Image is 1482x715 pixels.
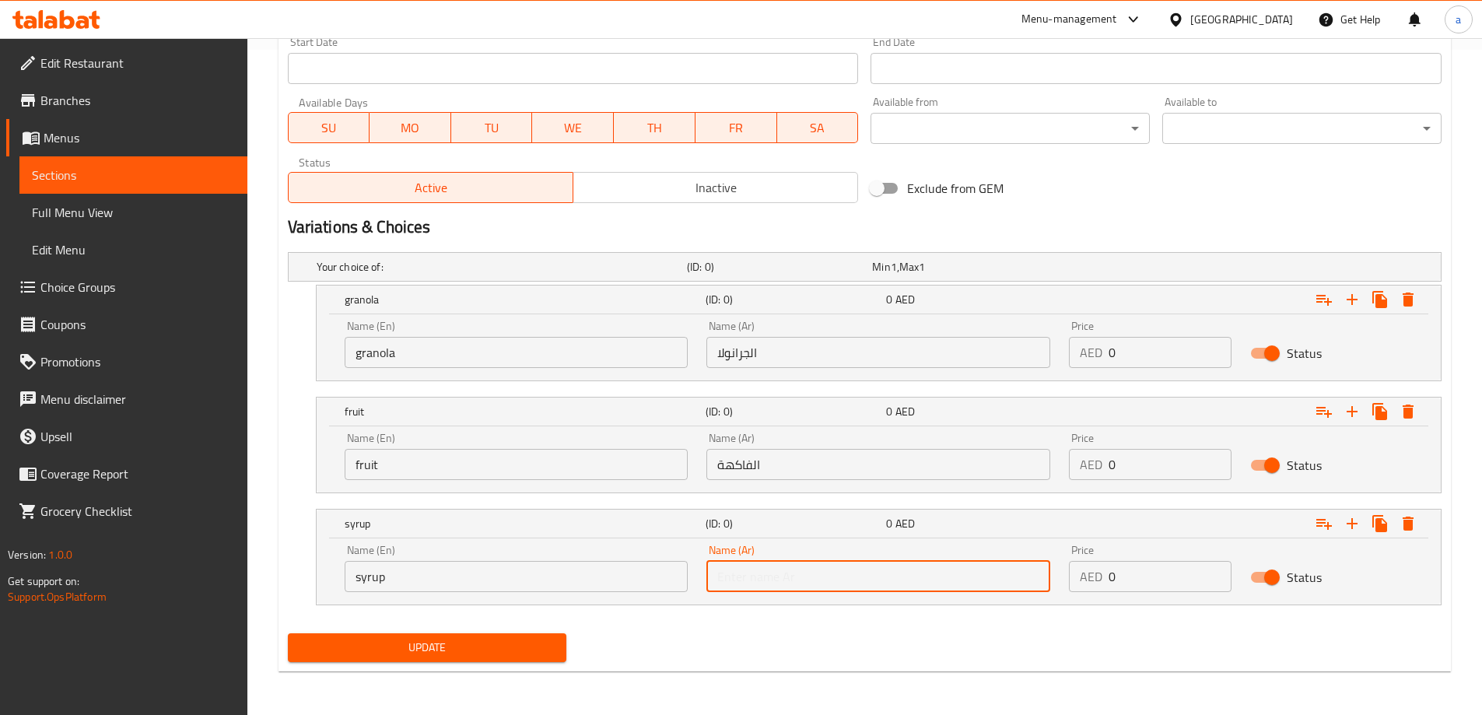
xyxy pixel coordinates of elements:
[345,516,699,531] h5: syrup
[345,561,688,592] input: Enter name En
[1287,456,1322,475] span: Status
[19,156,247,194] a: Sections
[32,240,235,259] span: Edit Menu
[345,404,699,419] h5: fruit
[40,464,235,483] span: Coverage Report
[777,112,859,143] button: SA
[614,112,695,143] button: TH
[317,259,681,275] h5: Your choice of:
[871,113,1150,144] div: ​
[886,289,892,310] span: 0
[706,561,1050,592] input: Enter name Ar
[317,286,1441,314] div: Expand
[1109,561,1231,592] input: Please enter price
[1080,455,1102,474] p: AED
[6,492,247,530] a: Grocery Checklist
[687,259,866,275] h5: (ID: 0)
[1109,337,1231,368] input: Please enter price
[6,343,247,380] a: Promotions
[6,306,247,343] a: Coupons
[376,117,445,139] span: MO
[345,337,688,368] input: Enter name En
[1162,113,1442,144] div: ​
[6,82,247,119] a: Branches
[6,380,247,418] a: Menu disclaimer
[451,112,533,143] button: TU
[706,449,1050,480] input: Enter name Ar
[886,401,892,422] span: 0
[1338,510,1366,538] button: Add new choice
[40,91,235,110] span: Branches
[1394,286,1422,314] button: Delete granola
[40,390,235,408] span: Menu disclaimer
[872,259,1051,275] div: ,
[370,112,451,143] button: MO
[44,128,235,147] span: Menus
[706,292,880,307] h5: (ID: 0)
[1394,510,1422,538] button: Delete syrup
[702,117,771,139] span: FR
[895,513,915,534] span: AED
[6,268,247,306] a: Choice Groups
[6,455,247,492] a: Coverage Report
[288,172,573,203] button: Active
[1190,11,1293,28] div: [GEOGRAPHIC_DATA]
[317,510,1441,538] div: Expand
[317,398,1441,426] div: Expand
[1021,10,1117,29] div: Menu-management
[457,117,527,139] span: TU
[1287,344,1322,363] span: Status
[580,177,852,199] span: Inactive
[8,545,46,565] span: Version:
[48,545,72,565] span: 1.0.0
[1080,343,1102,362] p: AED
[8,587,107,607] a: Support.OpsPlatform
[620,117,689,139] span: TH
[706,404,880,419] h5: (ID: 0)
[288,112,370,143] button: SU
[895,289,915,310] span: AED
[1310,510,1338,538] button: Add choice group
[40,502,235,520] span: Grocery Checklist
[695,112,777,143] button: FR
[907,179,1004,198] span: Exclude from GEM
[345,292,699,307] h5: granola
[1366,398,1394,426] button: Clone new choice
[899,257,919,277] span: Max
[919,257,925,277] span: 1
[40,278,235,296] span: Choice Groups
[288,633,567,662] button: Update
[1338,398,1366,426] button: Add new choice
[895,401,915,422] span: AED
[1366,286,1394,314] button: Clone new choice
[886,513,892,534] span: 0
[1394,398,1422,426] button: Delete fruit
[1310,398,1338,426] button: Add choice group
[783,117,853,139] span: SA
[6,418,247,455] a: Upsell
[40,54,235,72] span: Edit Restaurant
[40,315,235,334] span: Coupons
[295,117,364,139] span: SU
[19,194,247,231] a: Full Menu View
[289,253,1441,281] div: Expand
[40,352,235,371] span: Promotions
[288,216,1442,239] h2: Variations & Choices
[345,449,688,480] input: Enter name En
[19,231,247,268] a: Edit Menu
[573,172,858,203] button: Inactive
[538,117,608,139] span: WE
[8,571,79,591] span: Get support on:
[706,337,1050,368] input: Enter name Ar
[1456,11,1461,28] span: a
[40,427,235,446] span: Upsell
[32,203,235,222] span: Full Menu View
[6,44,247,82] a: Edit Restaurant
[6,119,247,156] a: Menus
[1080,567,1102,586] p: AED
[1287,568,1322,587] span: Status
[872,257,890,277] span: Min
[891,257,897,277] span: 1
[1109,449,1231,480] input: Please enter price
[295,177,567,199] span: Active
